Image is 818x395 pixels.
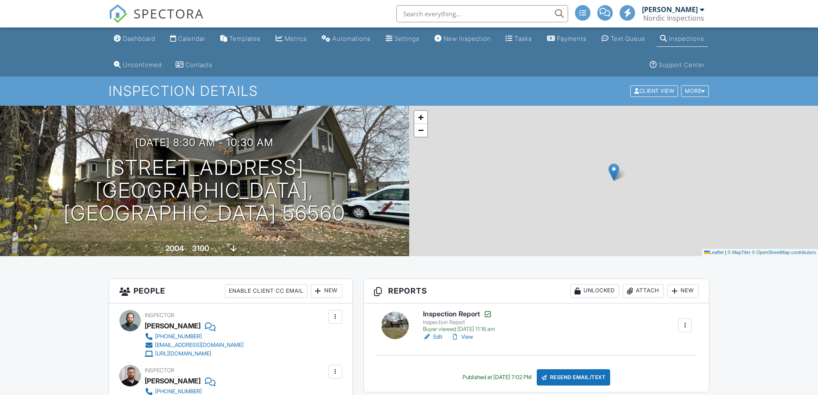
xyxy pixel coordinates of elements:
div: Support Center [659,61,705,68]
a: Leaflet [704,250,724,255]
a: Unconfirmed [110,57,165,73]
span: slab [238,246,247,252]
div: Calendar [178,35,205,42]
div: Enable Client CC Email [225,284,307,298]
a: Support Center [646,57,708,73]
div: Metrics [285,35,307,42]
div: 3100 [192,244,209,253]
a: Dashboard [110,31,159,47]
span: Built [155,246,164,252]
div: [EMAIL_ADDRESS][DOMAIN_NAME] [155,342,243,349]
h1: [STREET_ADDRESS] [GEOGRAPHIC_DATA], [GEOGRAPHIC_DATA] 56560 [14,156,395,224]
a: Templates [217,31,264,47]
a: [PHONE_NUMBER] [145,332,243,341]
div: Tasks [514,35,532,42]
div: Payments [557,35,587,42]
div: [URL][DOMAIN_NAME] [155,350,211,357]
div: [PHONE_NUMBER] [155,333,202,340]
h3: [DATE] 8:30 am - 10:30 am [135,137,274,148]
a: Metrics [272,31,310,47]
a: [URL][DOMAIN_NAME] [145,349,243,358]
a: Contacts [172,57,216,73]
img: Marker [608,163,619,181]
div: New Inspection [444,35,491,42]
a: Zoom out [414,124,427,137]
a: Inspections [657,31,708,47]
div: Unlocked [570,284,619,298]
div: Published at [DATE] 7:02 PM [462,374,532,381]
div: New [311,284,342,298]
h3: People [109,279,353,303]
h3: Reports [364,279,709,303]
span: SPECTORA [134,4,204,22]
div: Buyer viewed [DATE] 11:16 am [423,326,495,333]
div: Nordic Inspections [643,14,704,22]
a: Zoom in [414,111,427,124]
div: Resend Email/Text [537,369,611,386]
div: Inspection Report [423,319,495,326]
span: Inspector [145,367,174,374]
div: [PERSON_NAME] [642,5,698,14]
h1: Inspection Details [109,83,710,98]
span: + [418,112,423,122]
a: View [451,333,473,341]
h6: Inspection Report [423,310,495,318]
input: Search everything... [396,5,568,22]
div: [PERSON_NAME] [145,374,201,387]
a: Payments [544,31,590,47]
a: Calendar [167,31,209,47]
div: New [667,284,699,298]
div: Unconfirmed [123,61,162,68]
div: Text Queue [611,35,645,42]
a: Text Queue [598,31,649,47]
a: [EMAIL_ADDRESS][DOMAIN_NAME] [145,341,243,349]
div: Contacts [185,61,213,68]
a: SPECTORA [109,12,204,30]
a: Edit [423,333,442,341]
span: Inspector [145,312,174,318]
div: [PHONE_NUMBER] [155,388,202,395]
div: Templates [229,35,261,42]
a: Settings [382,31,423,47]
a: Tasks [502,31,535,47]
a: New Inspection [431,31,494,47]
a: Automations (Advanced) [318,31,374,47]
a: © MapTiler [727,250,751,255]
span: | [725,250,726,255]
span: − [418,125,423,135]
div: Dashboard [123,35,155,42]
div: Settings [395,35,420,42]
div: [PERSON_NAME] [145,319,201,332]
span: sq. ft. [210,246,222,252]
div: 2004 [165,244,184,253]
div: Automations [332,35,371,42]
div: Client View [630,86,678,97]
img: The Best Home Inspection Software - Spectora [109,4,128,23]
a: Inspection Report Inspection Report Buyer viewed [DATE] 11:16 am [423,310,495,333]
div: More [681,86,709,97]
div: Inspections [669,35,704,42]
div: Attach [623,284,664,298]
a: Client View [629,87,680,94]
a: © OpenStreetMap contributors [752,250,816,255]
